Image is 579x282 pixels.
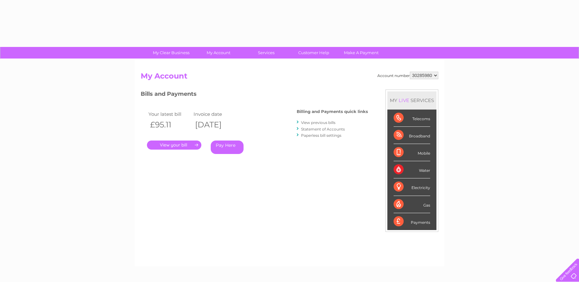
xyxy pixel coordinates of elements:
a: Make A Payment [335,47,387,59]
a: View previous bills [301,120,335,125]
h4: Billing and Payments quick links [297,109,368,114]
div: Gas [394,196,430,213]
div: Telecoms [394,110,430,127]
div: MY SERVICES [387,91,436,109]
a: Services [240,47,292,59]
h3: Bills and Payments [141,90,368,100]
div: Water [394,161,430,178]
div: Account number [377,72,438,79]
div: Electricity [394,178,430,196]
div: LIVE [397,97,410,103]
a: Paperless bill settings [301,133,341,138]
th: £95.11 [147,118,192,131]
a: My Account [193,47,244,59]
td: Your latest bill [147,110,192,118]
div: Broadband [394,127,430,144]
a: Customer Help [288,47,340,59]
th: [DATE] [192,118,237,131]
div: Mobile [394,144,430,161]
a: My Clear Business [145,47,197,59]
a: Pay Here [211,141,244,154]
div: Payments [394,213,430,230]
h2: My Account [141,72,438,84]
td: Invoice date [192,110,237,118]
a: . [147,141,201,150]
a: Statement of Accounts [301,127,345,131]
